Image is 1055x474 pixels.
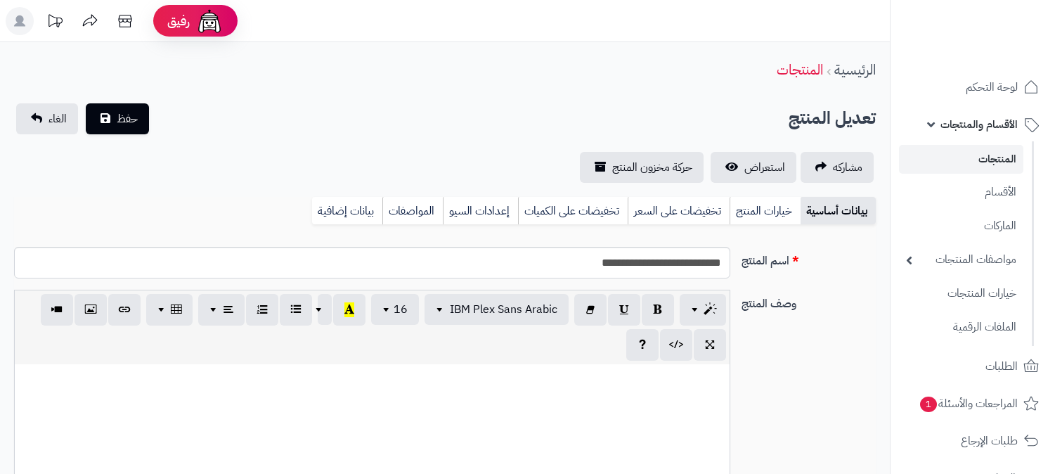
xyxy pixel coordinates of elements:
a: حركة مخزون المنتج [580,152,704,183]
a: المنتجات [899,145,1023,174]
a: تخفيضات على الكميات [518,197,628,225]
a: استعراض [711,152,796,183]
a: المواصفات [382,197,443,225]
a: لوحة التحكم [899,70,1047,104]
a: الطلبات [899,350,1047,383]
a: بيانات أساسية [801,197,876,225]
a: المراجعات والأسئلة1 [899,387,1047,421]
span: حركة مخزون المنتج [612,159,692,176]
a: مواصفات المنتجات [899,245,1023,275]
a: إعدادات السيو [443,197,518,225]
button: حفظ [86,103,149,134]
span: الغاء [48,110,67,127]
a: الملفات الرقمية [899,312,1023,342]
button: 16 [371,294,419,325]
a: الغاء [16,103,78,134]
span: رفيق [167,13,190,30]
span: حفظ [117,110,138,127]
span: IBM Plex Sans Arabic [450,301,557,318]
a: المنتجات [777,59,823,80]
label: اسم المنتج [736,247,881,269]
a: خيارات المنتجات [899,278,1023,309]
label: وصف المنتج [736,290,881,312]
span: لوحة التحكم [966,77,1018,97]
button: IBM Plex Sans Arabic [425,294,569,325]
a: تحديثات المنصة [37,7,72,39]
a: مشاركه [801,152,874,183]
a: بيانات إضافية [312,197,382,225]
span: مشاركه [833,159,862,176]
a: طلبات الإرجاع [899,424,1047,458]
img: ai-face.png [195,7,224,35]
img: logo-2.png [959,23,1042,52]
span: 1 [919,396,938,413]
span: المراجعات والأسئلة [919,394,1018,414]
a: تخفيضات على السعر [628,197,730,225]
span: الأقسام والمنتجات [940,115,1018,134]
a: خيارات المنتج [730,197,801,225]
span: استعراض [744,159,785,176]
h2: تعديل المنتج [789,104,876,133]
a: الرئيسية [834,59,876,80]
span: الطلبات [985,357,1018,376]
span: طلبات الإرجاع [961,431,1018,451]
span: 16 [394,301,408,318]
a: الأقسام [899,177,1023,207]
a: الماركات [899,211,1023,241]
